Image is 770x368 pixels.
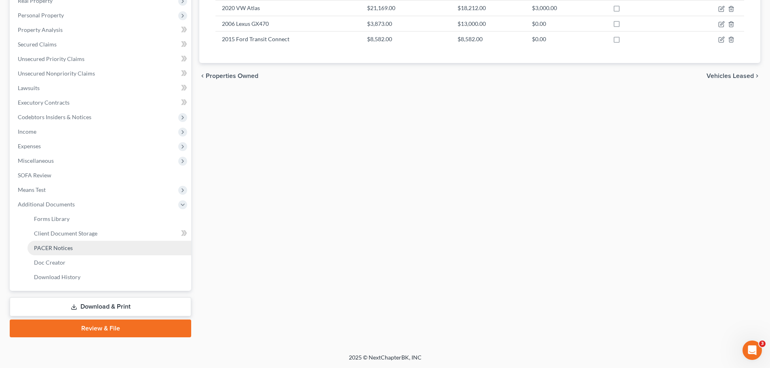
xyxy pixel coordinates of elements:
a: Forms Library [27,212,191,226]
span: Means Test [18,186,46,193]
a: Client Document Storage [27,226,191,241]
span: Lawsuits [18,84,40,91]
span: Miscellaneous [18,157,54,164]
td: 2020 VW Atlas [215,0,361,16]
a: Secured Claims [11,37,191,52]
span: Additional Documents [18,201,75,208]
a: Lawsuits [11,81,191,95]
span: PACER Notices [34,244,73,251]
span: Client Document Storage [34,230,97,237]
td: $8,582.00 [361,32,451,47]
a: Unsecured Nonpriority Claims [11,66,191,81]
span: Income [18,128,36,135]
td: $13,000.00 [451,16,525,31]
a: Doc Creator [27,255,191,270]
a: Download & Print [10,297,191,316]
span: Property Analysis [18,26,63,33]
button: chevron_left Properties Owned [199,73,258,79]
span: Forms Library [34,215,70,222]
td: $21,169.00 [361,0,451,16]
td: $18,212.00 [451,0,525,16]
a: Unsecured Priority Claims [11,52,191,66]
span: 3 [759,341,766,347]
i: chevron_right [754,73,760,79]
span: Executory Contracts [18,99,70,106]
td: 2006 Lexus GX470 [215,16,361,31]
td: 2015 Ford Transit Connect [215,32,361,47]
i: chevron_left [199,73,206,79]
a: Download History [27,270,191,284]
td: $3,000.00 [525,0,606,16]
span: Properties Owned [206,73,258,79]
td: $3,873.00 [361,16,451,31]
iframe: Intercom live chat [743,341,762,360]
a: PACER Notices [27,241,191,255]
span: Expenses [18,143,41,149]
div: 2025 © NextChapterBK, INC [155,353,616,368]
span: Personal Property [18,12,64,19]
span: Vehicles Leased [707,73,754,79]
td: $0.00 [525,32,606,47]
span: Download History [34,273,80,280]
a: Property Analysis [11,23,191,37]
span: Secured Claims [18,41,57,48]
span: Unsecured Priority Claims [18,55,84,62]
a: Review & File [10,320,191,337]
span: Unsecured Nonpriority Claims [18,70,95,77]
a: SOFA Review [11,168,191,183]
span: SOFA Review [18,172,51,179]
button: Vehicles Leased chevron_right [707,73,760,79]
span: Codebtors Insiders & Notices [18,114,91,120]
span: Doc Creator [34,259,65,266]
a: Executory Contracts [11,95,191,110]
td: $0.00 [525,16,606,31]
td: $8,582.00 [451,32,525,47]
